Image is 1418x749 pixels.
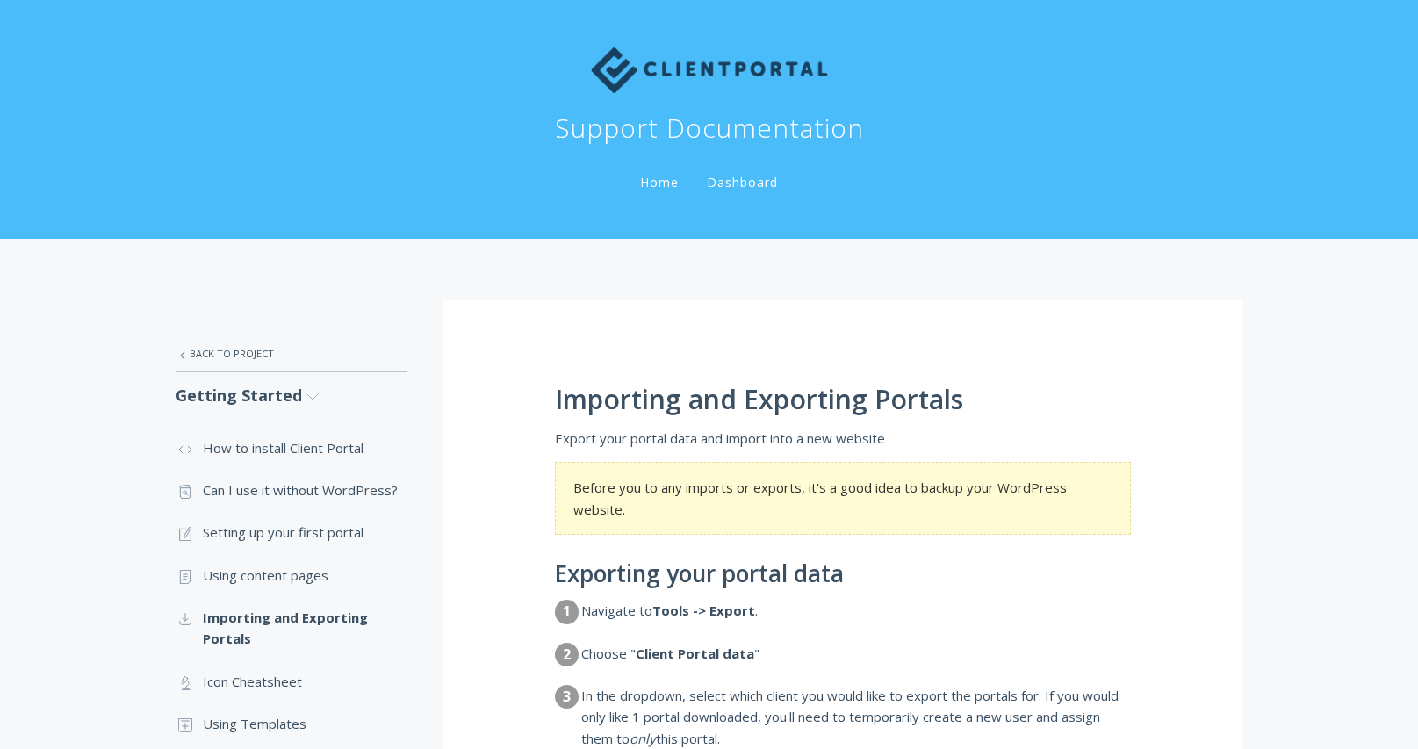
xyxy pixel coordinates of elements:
a: Can I use it without WordPress? [176,469,407,511]
h2: Exporting your portal data [555,561,1131,587]
p: Export your portal data and import into a new website [555,428,1131,449]
dt: 3 [555,685,579,709]
em: only [630,730,656,747]
dt: 1 [555,600,579,623]
dt: 2 [555,643,579,666]
a: Back to Project [176,335,407,372]
a: Importing and Exporting Portals [176,596,407,660]
dd: Choose " " [581,643,1131,681]
a: Getting Started [176,372,407,419]
h1: Importing and Exporting Portals [555,385,1131,414]
strong: Client Portal data [636,645,754,662]
a: Icon Cheatsheet [176,660,407,702]
section: Before you to any imports or exports, it's a good idea to backup your WordPress website. [555,462,1131,535]
a: Dashboard [703,174,781,191]
a: Using content pages [176,554,407,596]
a: Home [637,174,682,191]
a: Using Templates [176,702,407,745]
dd: Navigate to . [581,600,1131,637]
h1: Support Documentation [555,111,864,146]
a: How to install Client Portal [176,427,407,469]
a: Setting up your first portal [176,511,407,553]
strong: Tools -> Export [652,601,755,619]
